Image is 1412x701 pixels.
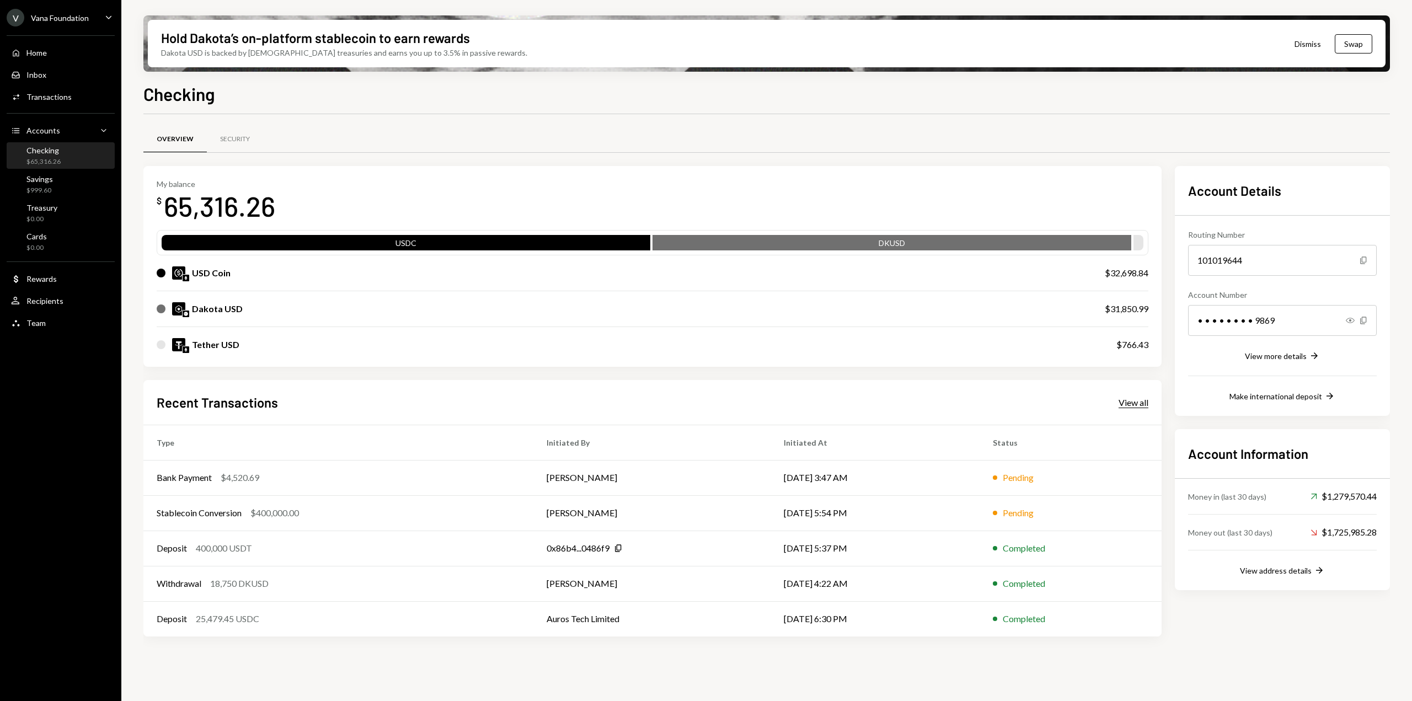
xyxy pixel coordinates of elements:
div: USDC [162,237,650,253]
button: View more details [1245,350,1320,362]
div: Dakota USD is backed by [DEMOGRAPHIC_DATA] treasuries and earns you up to 3.5% in passive rewards. [161,47,527,58]
a: Cards$0.00 [7,228,115,255]
div: Rewards [26,274,57,283]
button: Dismiss [1281,31,1335,57]
th: Initiated At [771,425,980,460]
button: Make international deposit [1229,390,1335,403]
div: $999.60 [26,186,53,195]
div: Pending [1003,506,1034,520]
div: Bank Payment [157,471,212,484]
div: $ [157,195,162,206]
div: Vana Foundation [31,13,89,23]
div: $65,316.26 [26,157,61,167]
div: Completed [1003,542,1045,555]
a: Team [7,313,115,333]
div: Make international deposit [1229,392,1322,401]
div: Routing Number [1188,229,1377,240]
a: Checking$65,316.26 [7,142,115,169]
div: • • • • • • • • 9869 [1188,305,1377,336]
img: USDC [172,266,185,280]
td: [PERSON_NAME] [533,566,771,601]
img: USDT [172,338,185,351]
td: [DATE] 5:37 PM [771,531,980,566]
th: Type [143,425,533,460]
div: Savings [26,174,53,184]
a: Overview [143,125,207,153]
div: Money in (last 30 days) [1188,491,1266,502]
div: Home [26,48,47,57]
div: Deposit [157,612,187,625]
div: 25,479.45 USDC [196,612,259,625]
div: View more details [1245,351,1307,361]
div: Overview [157,135,194,144]
a: Treasury$0.00 [7,200,115,226]
div: Account Number [1188,289,1377,301]
h2: Account Details [1188,181,1377,200]
a: Accounts [7,120,115,140]
td: [PERSON_NAME] [533,460,771,495]
div: Money out (last 30 days) [1188,527,1272,538]
div: USD Coin [192,266,231,280]
div: $400,000.00 [250,506,299,520]
div: My balance [157,179,275,189]
a: Security [207,125,263,153]
div: $4,520.69 [221,471,259,484]
div: $766.43 [1116,338,1148,351]
h2: Account Information [1188,445,1377,463]
td: [PERSON_NAME] [533,495,771,531]
td: [DATE] 6:30 PM [771,601,980,636]
h2: Recent Transactions [157,393,278,411]
div: Hold Dakota’s on-platform stablecoin to earn rewards [161,29,470,47]
img: ethereum-mainnet [183,275,189,281]
div: Stablecoin Conversion [157,506,242,520]
div: Checking [26,146,61,155]
img: DKUSD [172,302,185,315]
td: [DATE] 3:47 AM [771,460,980,495]
h1: Checking [143,83,215,105]
div: Team [26,318,46,328]
div: Completed [1003,577,1045,590]
a: Home [7,42,115,62]
td: [DATE] 5:54 PM [771,495,980,531]
a: View all [1119,396,1148,408]
div: Tether USD [192,338,239,351]
div: 400,000 USDT [196,542,252,555]
div: Treasury [26,203,57,212]
div: $1,279,570.44 [1311,490,1377,503]
div: Deposit [157,542,187,555]
img: ethereum-mainnet [183,346,189,353]
div: DKUSD [652,237,1131,253]
a: Savings$999.60 [7,171,115,197]
div: 101019644 [1188,245,1377,276]
div: Withdrawal [157,577,201,590]
div: Security [220,135,250,144]
div: V [7,9,24,26]
div: Recipients [26,296,63,306]
div: 0x86b4...0486f9 [547,542,609,555]
a: Inbox [7,65,115,84]
div: Completed [1003,612,1045,625]
button: Swap [1335,34,1372,53]
div: View address details [1240,566,1312,575]
div: $31,850.99 [1105,302,1148,315]
div: $1,725,985.28 [1311,526,1377,539]
div: Accounts [26,126,60,135]
div: 18,750 DKUSD [210,577,269,590]
a: Rewards [7,269,115,288]
div: View all [1119,397,1148,408]
div: Transactions [26,92,72,101]
div: Pending [1003,471,1034,484]
div: Inbox [26,70,46,79]
div: $0.00 [26,215,57,224]
div: 65,316.26 [164,189,275,223]
th: Status [980,425,1162,460]
div: Cards [26,232,47,241]
div: $0.00 [26,243,47,253]
div: Dakota USD [192,302,243,315]
td: [DATE] 4:22 AM [771,566,980,601]
button: View address details [1240,565,1325,577]
div: $32,698.84 [1105,266,1148,280]
th: Initiated By [533,425,771,460]
td: Auros Tech Limited [533,601,771,636]
a: Transactions [7,87,115,106]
